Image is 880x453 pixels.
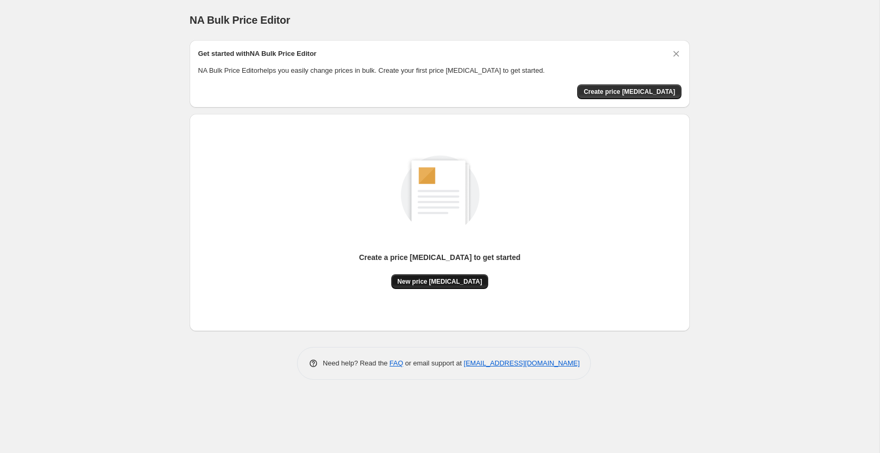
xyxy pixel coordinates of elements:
span: or email support at [403,359,464,367]
h2: Get started with NA Bulk Price Editor [198,49,317,59]
a: FAQ [390,359,403,367]
span: Create price [MEDICAL_DATA] [584,88,675,96]
a: [EMAIL_ADDRESS][DOMAIN_NAME] [464,359,580,367]
span: NA Bulk Price Editor [190,14,290,26]
span: New price [MEDICAL_DATA] [398,277,482,286]
button: Dismiss card [671,49,681,59]
button: New price [MEDICAL_DATA] [391,274,489,289]
p: NA Bulk Price Editor helps you easily change prices in bulk. Create your first price [MEDICAL_DAT... [198,65,681,76]
button: Create price change job [577,84,681,99]
span: Need help? Read the [323,359,390,367]
p: Create a price [MEDICAL_DATA] to get started [359,252,521,263]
